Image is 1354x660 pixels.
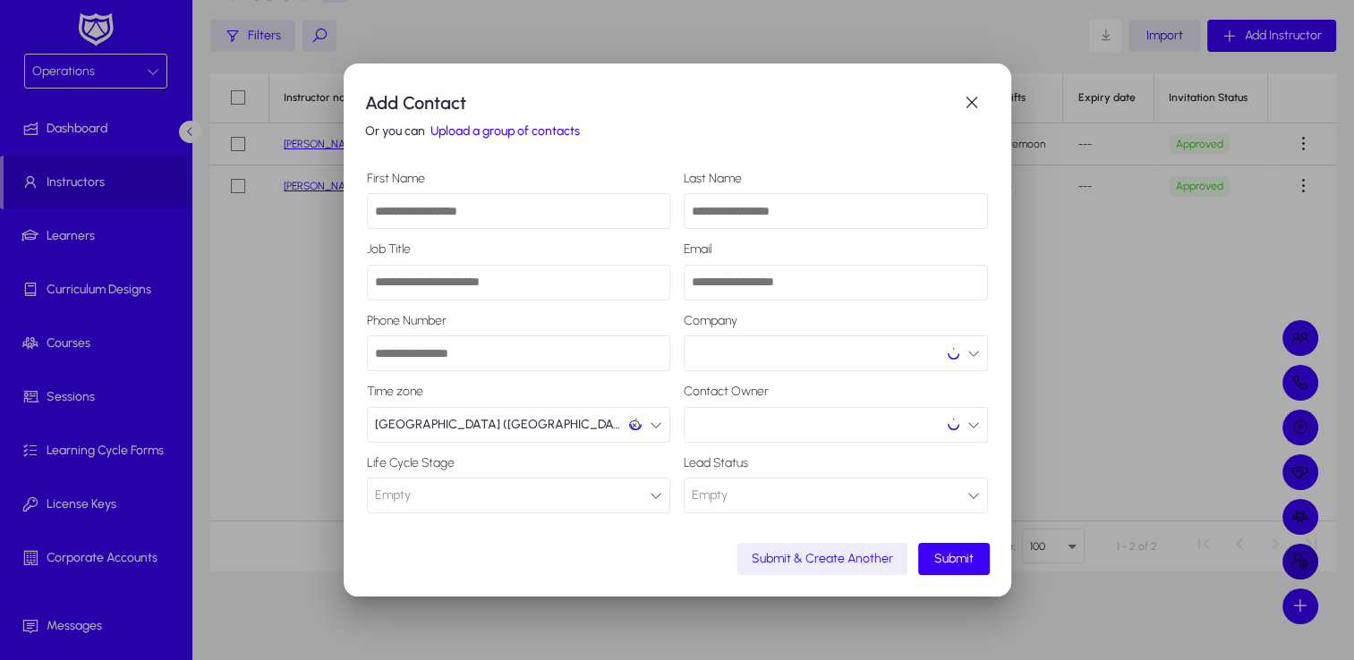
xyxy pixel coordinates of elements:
button: Upload a group of contacts [425,123,585,140]
h1: Add Contact [365,89,954,117]
span: Empty [375,487,411,503]
label: Time zone [367,385,671,399]
span: Empty [692,487,728,503]
label: Contact Owner [684,385,988,399]
label: Phone Number [367,314,447,328]
label: First Name [367,172,425,186]
span: Submit & Create Another [752,551,893,566]
span: Submit [934,551,974,566]
label: Email [684,242,711,257]
label: Lead Status [684,456,748,470]
span: [GEOGRAPHIC_DATA] ([GEOGRAPHIC_DATA]/[GEOGRAPHIC_DATA]) [375,407,621,443]
label: Job Title [367,242,411,257]
button: Submit [918,543,990,575]
button: Submit & Create Another [737,543,907,575]
label: Last Name [684,172,742,186]
label: Company [684,314,988,328]
label: Life Cycle Stage [367,456,455,470]
span: Or you can [365,123,425,139]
